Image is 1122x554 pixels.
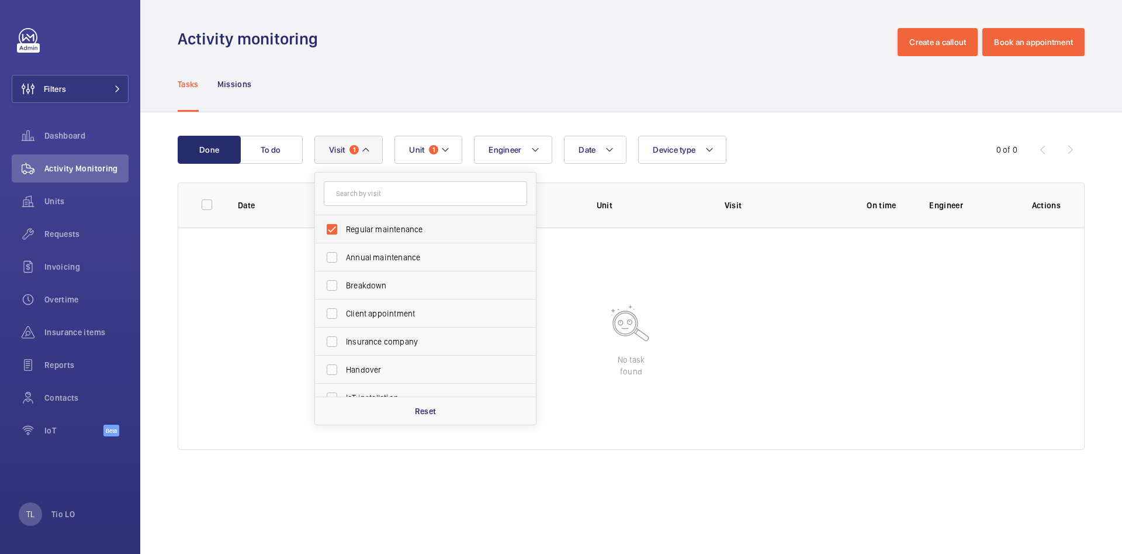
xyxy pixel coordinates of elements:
[564,136,626,164] button: Date
[346,280,507,291] span: Breakdown
[346,392,507,404] span: IoT installation
[178,28,325,50] h1: Activity monitoring
[329,145,345,154] span: Visit
[1032,199,1061,211] p: Actions
[346,252,507,263] span: Annual maintenance
[178,78,199,90] p: Tasks
[489,145,521,154] span: Engineer
[26,508,34,520] p: TL
[415,405,437,417] p: Reset
[429,145,438,154] span: 1
[349,145,359,154] span: 1
[44,425,103,436] span: IoT
[409,145,424,154] span: Unit
[324,181,527,206] input: Search by visit
[44,83,66,95] span: Filters
[853,199,910,211] p: On time
[982,28,1085,56] button: Book an appointment
[51,508,75,520] p: Tio LO
[929,199,1013,211] p: Engineer
[238,199,321,211] p: Date
[44,359,129,371] span: Reports
[103,425,119,436] span: Beta
[346,364,507,376] span: Handover
[653,145,695,154] span: Device type
[996,144,1017,156] div: 0 of 0
[346,308,507,319] span: Client appointment
[44,228,129,240] span: Requests
[597,199,706,211] p: Unit
[12,75,129,103] button: Filters
[44,326,129,338] span: Insurance items
[44,294,129,305] span: Overtime
[579,145,595,154] span: Date
[725,199,834,211] p: Visit
[898,28,978,56] button: Create a callout
[638,136,726,164] button: Device type
[44,163,129,174] span: Activity Monitoring
[474,136,552,164] button: Engineer
[44,261,129,273] span: Invoicing
[618,354,645,377] p: No task found
[394,136,462,164] button: Unit1
[44,130,129,142] span: Dashboard
[217,78,252,90] p: Missions
[346,223,507,235] span: Regular maintenance
[240,136,303,164] button: To do
[346,336,507,347] span: Insurance company
[314,136,383,164] button: Visit1
[44,392,129,404] span: Contacts
[44,195,129,207] span: Units
[178,136,241,164] button: Done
